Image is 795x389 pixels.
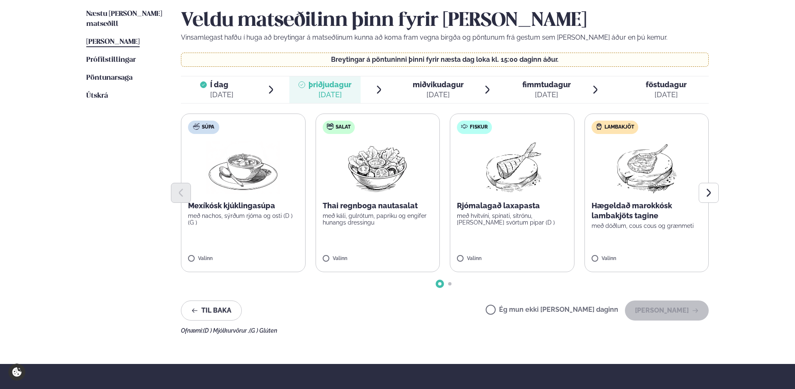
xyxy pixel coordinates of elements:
span: Fiskur [470,124,488,131]
p: með nachos, sýrðum rjóma og osti (D ) (G ) [188,212,298,226]
p: Thai regnboga nautasalat [323,201,433,211]
p: með döðlum, cous cous og grænmeti [592,222,702,229]
span: fimmtudagur [522,80,571,89]
span: Útskrá [86,92,108,99]
span: [PERSON_NAME] [86,38,140,45]
p: Rjómalagað laxapasta [457,201,567,211]
a: Útskrá [86,91,108,101]
p: Vinsamlegast hafðu í huga að breytingar á matseðlinum kunna að koma fram vegna birgða og pöntunum... [181,33,709,43]
div: [DATE] [210,90,233,100]
h2: Veldu matseðilinn þinn fyrir [PERSON_NAME] [181,9,709,33]
span: Í dag [210,80,233,90]
span: miðvikudagur [413,80,464,89]
button: Til baka [181,301,242,321]
a: [PERSON_NAME] [86,37,140,47]
img: salad.svg [327,123,334,130]
span: Lambakjöt [604,124,634,131]
span: Salat [336,124,351,131]
div: [DATE] [522,90,571,100]
a: Cookie settings [8,364,25,381]
span: þriðjudagur [308,80,351,89]
p: Mexíkósk kjúklingasúpa [188,201,298,211]
div: [DATE] [308,90,351,100]
a: Pöntunarsaga [86,73,133,83]
div: Ofnæmi: [181,327,709,334]
button: Next slide [699,183,719,203]
button: [PERSON_NAME] [625,301,709,321]
div: [DATE] [646,90,687,100]
span: (G ) Glúten [249,327,277,334]
span: Prófílstillingar [86,56,136,63]
img: Fish.png [475,141,549,194]
a: Næstu [PERSON_NAME] matseðill [86,9,164,29]
button: Previous slide [171,183,191,203]
p: Hægeldað marokkósk lambakjöts tagine [592,201,702,221]
p: með káli, gulrótum, papriku og engifer hunangs dressingu [323,212,433,226]
span: Go to slide 2 [448,282,451,285]
div: [DATE] [413,90,464,100]
img: Soup.png [206,141,280,194]
img: soup.svg [193,123,200,130]
img: Lamb-Meat.png [609,141,683,194]
p: Breytingar á pöntuninni þinni fyrir næsta dag loka kl. 15:00 daginn áður. [190,56,700,63]
img: fish.svg [461,123,468,130]
img: Lamb.svg [596,123,602,130]
img: Salad.png [341,141,414,194]
p: með hvítvíni, spínati, sítrónu, [PERSON_NAME] svörtum pipar (D ) [457,212,567,226]
a: Prófílstillingar [86,55,136,65]
span: (D ) Mjólkurvörur , [203,327,249,334]
span: Pöntunarsaga [86,74,133,81]
span: Go to slide 1 [438,282,441,285]
span: Súpa [202,124,214,131]
span: föstudagur [646,80,687,89]
span: Næstu [PERSON_NAME] matseðill [86,10,162,28]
